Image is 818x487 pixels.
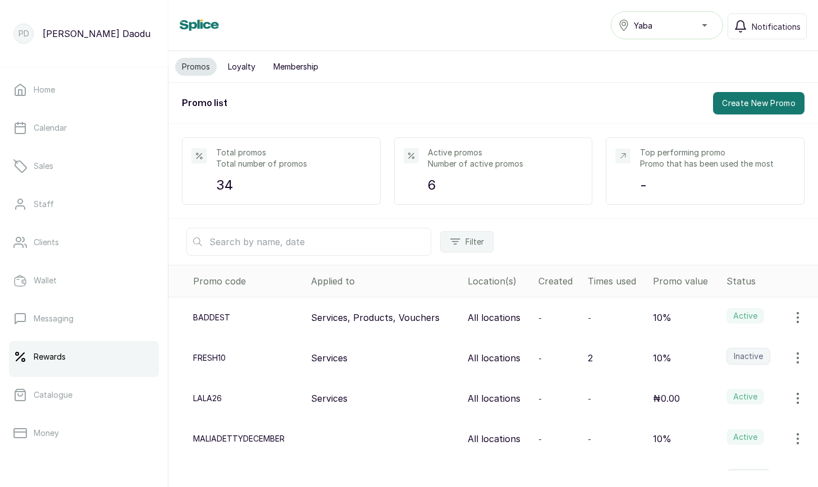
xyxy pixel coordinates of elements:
p: All locations [468,392,520,405]
div: Created [538,274,579,288]
p: Services [311,351,348,365]
p: Home [34,84,55,95]
p: 10% [653,311,671,324]
div: Applied to [311,274,459,288]
p: Promo that has been used the most [640,158,795,169]
p: Top performing promo [640,147,795,158]
p: Services [311,392,348,405]
div: Location(s) [468,274,529,288]
p: Catalogue [34,389,72,401]
p: Active promos [428,147,583,158]
button: Membership [267,58,325,76]
a: Calendar [9,112,159,144]
p: maliadettydecember [193,433,285,444]
p: 10% [653,432,671,445]
a: Wallet [9,265,159,296]
button: Create New Promo [713,92,805,114]
p: Calendar [34,122,67,134]
a: Staff [9,189,159,220]
label: Active [726,389,764,405]
p: All locations [468,351,520,365]
div: Promo code [193,274,302,288]
button: Notifications [728,13,807,39]
p: Messaging [34,313,74,324]
p: 34 [216,175,371,195]
span: - [588,394,591,403]
a: Catalogue [9,379,159,411]
p: lala26 [193,393,222,404]
p: 10% [653,351,671,365]
a: Clients [9,227,159,258]
p: Money [34,428,59,439]
p: All locations [468,432,520,445]
label: Active [726,429,764,445]
span: - [538,353,542,363]
a: Reports [9,456,159,487]
span: Yaba [634,20,652,31]
p: [PERSON_NAME] Daodu [43,27,150,40]
p: All locations [468,311,520,324]
p: Staff [34,199,54,210]
span: - [538,313,542,323]
label: Inactive [726,469,770,486]
button: Yaba [611,11,723,39]
span: Filter [465,236,484,247]
p: Rewards [34,351,66,362]
p: 6 [428,175,583,195]
p: Sales [34,160,53,172]
button: Filter [440,231,493,252]
p: Total number of promos [216,158,371,169]
p: - [640,175,795,195]
label: Active [726,308,764,324]
p: fresh10 [193,352,226,364]
a: Sales [9,150,159,182]
p: 2 [588,351,593,365]
p: Total promos [216,147,371,158]
input: Search by name, date [186,228,431,256]
p: ₦0.00 [653,392,680,405]
button: Loyalty [221,58,262,76]
p: PD [19,28,29,39]
span: - [588,434,591,444]
span: Notifications [752,21,801,33]
h2: Promo list [182,97,227,110]
p: Wallet [34,275,57,286]
div: Times used [588,274,644,288]
a: Rewards [9,341,159,373]
a: Home [9,74,159,105]
p: Number of active promos [428,158,583,169]
button: Promos [175,58,217,76]
a: Messaging [9,303,159,334]
div: Status [726,274,814,288]
a: Money [9,417,159,449]
p: baddest [193,312,230,323]
div: Promo value [653,274,717,288]
label: Inactive [726,348,770,365]
span: - [538,434,542,444]
p: Services, Products, Vouchers [311,311,440,324]
span: - [538,394,542,403]
span: - [588,313,591,323]
p: Clients [34,237,59,248]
